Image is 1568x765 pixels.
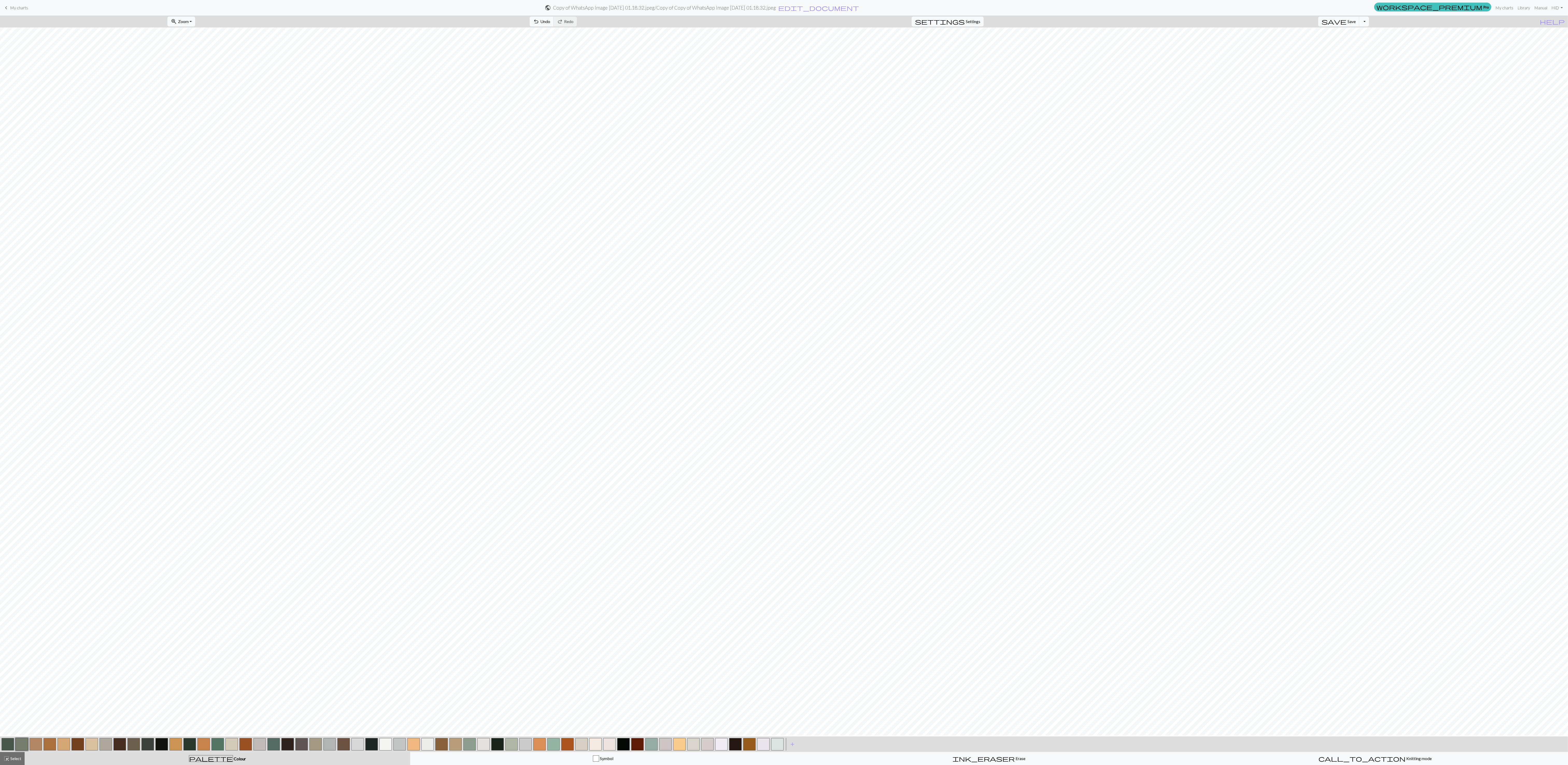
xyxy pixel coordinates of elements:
span: zoom_in [171,18,177,25]
span: save [1322,18,1346,25]
span: edit_document [778,4,859,11]
button: Save [1318,17,1359,26]
button: Knitting mode [1182,752,1568,765]
a: My charts [1493,3,1515,13]
button: Colour [25,752,410,765]
span: Select [10,756,21,761]
span: Erase [1015,756,1025,761]
span: Settings [966,18,980,25]
button: Symbol [410,752,796,765]
button: Zoom [167,17,195,26]
span: undo [533,18,539,25]
span: Save [1347,19,1356,24]
a: HiD [1549,3,1565,13]
span: palette [189,755,233,762]
span: call_to_action [1318,755,1406,762]
span: keyboard_arrow_left [3,4,9,11]
span: Symbol [599,756,613,761]
button: Undo [530,17,554,26]
a: Library [1515,3,1532,13]
span: public [545,4,551,11]
span: Colour [233,756,246,761]
button: Erase [796,752,1182,765]
span: My charts [10,5,28,10]
span: help [1540,18,1565,25]
span: Zoom [178,19,189,24]
span: highlight_alt [3,755,10,762]
span: ink_eraser [953,755,1015,762]
h2: Copy of WhatsApp Image [DATE] 01.18.32.jpeg / Copy of Copy of WhatsApp Image [DATE] 01.18.32.jpeg [553,5,776,11]
span: workspace_premium [1377,3,1482,11]
span: Knitting mode [1406,756,1432,761]
button: SettingsSettings [912,17,984,26]
a: My charts [3,3,28,12]
span: add [789,741,796,748]
a: Pro [1374,3,1491,11]
span: settings [915,18,965,25]
span: Undo [540,19,550,24]
a: Manual [1532,3,1549,13]
i: Settings [915,18,965,25]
